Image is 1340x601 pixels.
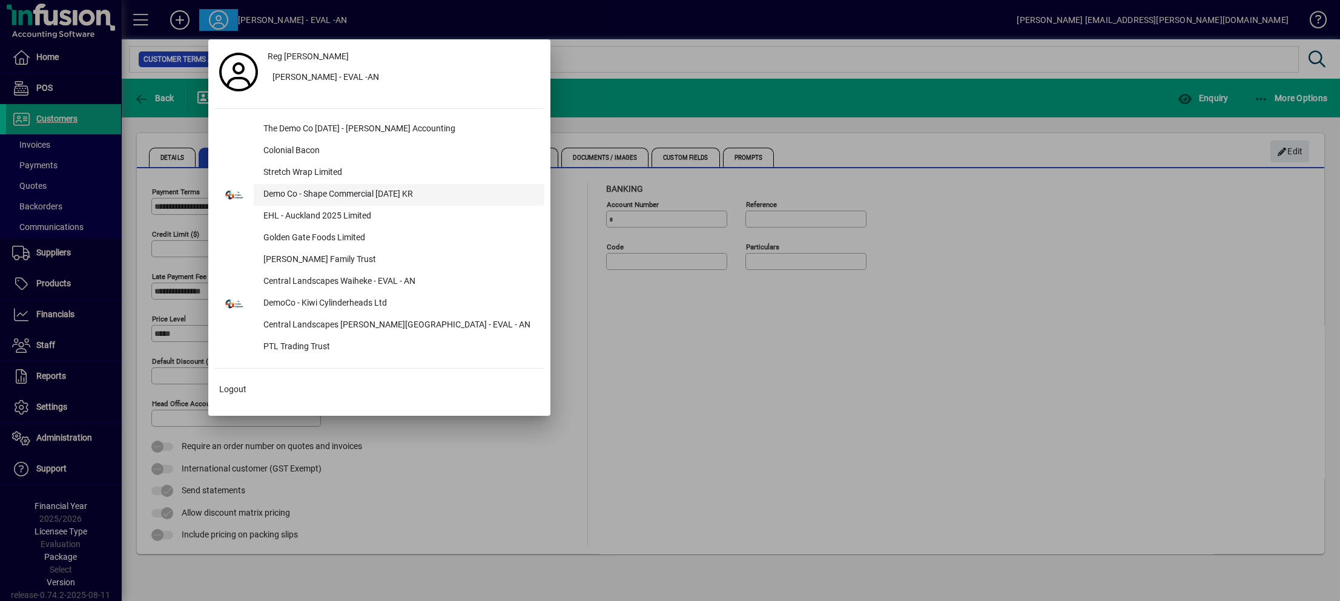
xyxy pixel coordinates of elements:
span: Logout [219,383,246,396]
button: [PERSON_NAME] Family Trust [214,249,544,271]
div: Central Landscapes Waiheke - EVAL - AN [254,271,544,293]
button: EHL - Auckland 2025 Limited [214,206,544,228]
div: EHL - Auckland 2025 Limited [254,206,544,228]
a: Reg [PERSON_NAME] [263,45,544,67]
button: Logout [214,378,544,400]
div: DemoCo - Kiwi Cylinderheads Ltd [254,293,544,315]
button: Central Landscapes Waiheke - EVAL - AN [214,271,544,293]
div: [PERSON_NAME] Family Trust [254,249,544,271]
button: Colonial Bacon [214,140,544,162]
a: Profile [214,61,263,83]
div: Golden Gate Foods Limited [254,228,544,249]
button: DemoCo - Kiwi Cylinderheads Ltd [214,293,544,315]
button: Demo Co - Shape Commercial [DATE] KR [214,184,544,206]
button: PTL Trading Trust [214,337,544,358]
div: Central Landscapes [PERSON_NAME][GEOGRAPHIC_DATA] - EVAL - AN [254,315,544,337]
button: Golden Gate Foods Limited [214,228,544,249]
button: [PERSON_NAME] - EVAL -AN [263,67,544,89]
div: Stretch Wrap Limited [254,162,544,184]
button: Stretch Wrap Limited [214,162,544,184]
button: The Demo Co [DATE] - [PERSON_NAME] Accounting [214,119,544,140]
div: Colonial Bacon [254,140,544,162]
div: Demo Co - Shape Commercial [DATE] KR [254,184,544,206]
div: The Demo Co [DATE] - [PERSON_NAME] Accounting [254,119,544,140]
span: Reg [PERSON_NAME] [268,50,349,63]
div: PTL Trading Trust [254,337,544,358]
button: Central Landscapes [PERSON_NAME][GEOGRAPHIC_DATA] - EVAL - AN [214,315,544,337]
